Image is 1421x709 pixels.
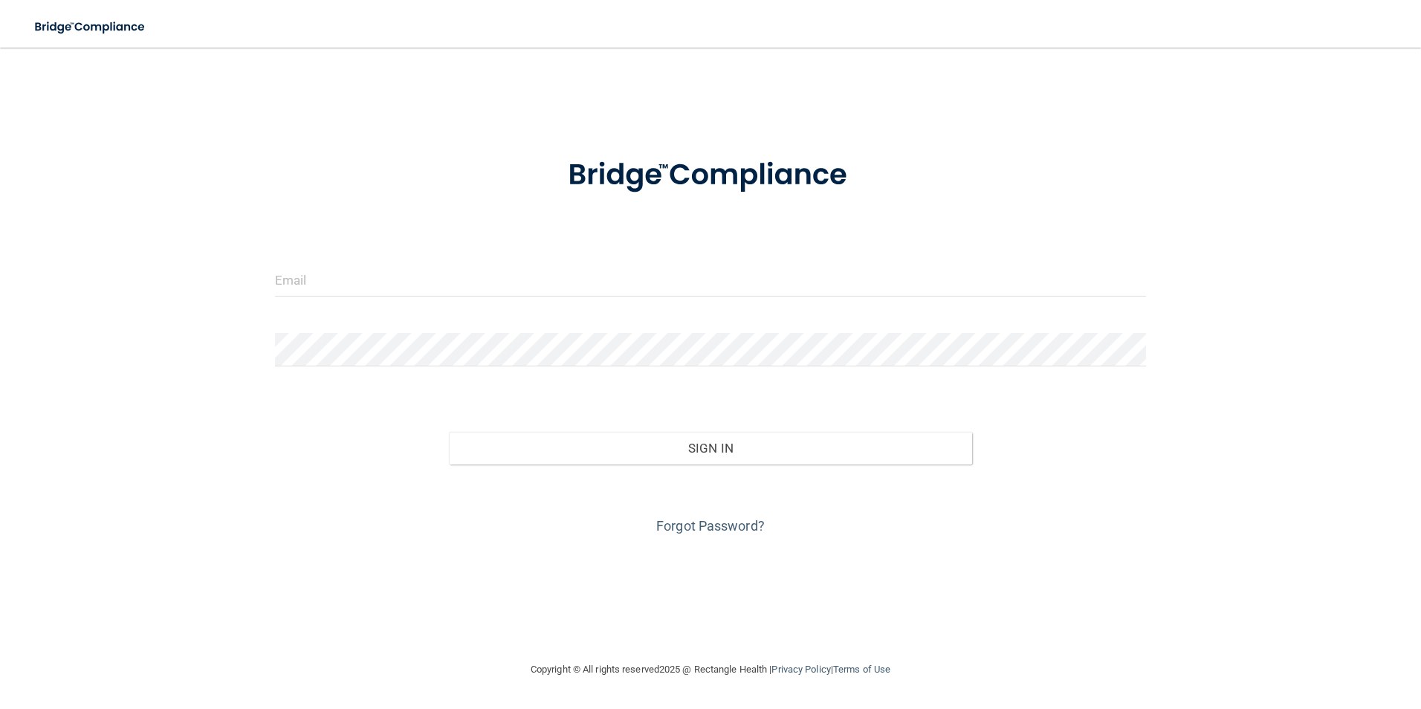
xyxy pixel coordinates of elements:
[833,664,890,675] a: Terms of Use
[449,432,972,464] button: Sign In
[439,646,982,693] div: Copyright © All rights reserved 2025 @ Rectangle Health | |
[22,12,159,42] img: bridge_compliance_login_screen.278c3ca4.svg
[656,518,765,534] a: Forgot Password?
[275,263,1147,297] input: Email
[771,664,830,675] a: Privacy Policy
[537,137,884,214] img: bridge_compliance_login_screen.278c3ca4.svg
